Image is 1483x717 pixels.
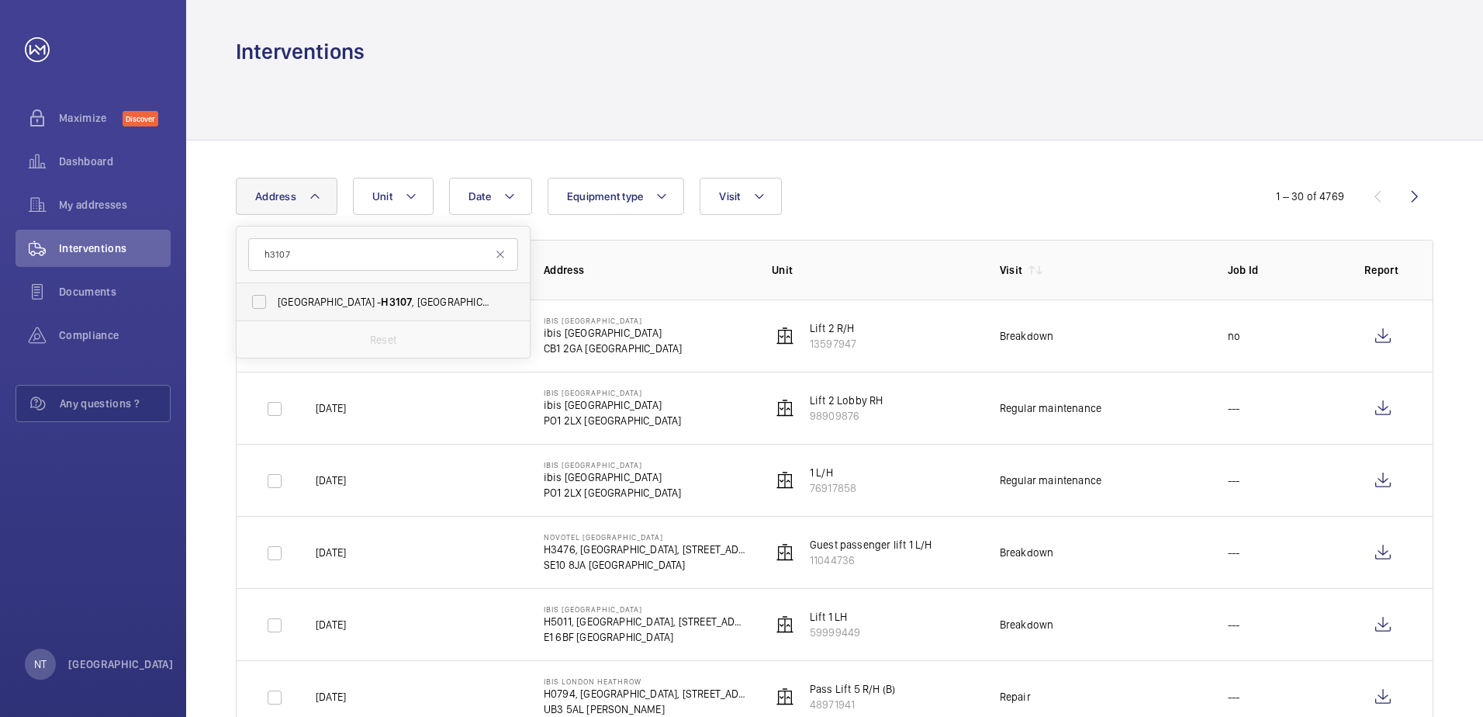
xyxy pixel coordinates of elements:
p: Reset [370,332,396,348]
span: Discover [123,111,158,126]
button: Equipment type [548,178,685,215]
p: Visit [1000,262,1023,278]
p: 98909876 [810,408,883,424]
span: Compliance [59,327,171,343]
p: H0794, [GEOGRAPHIC_DATA], [STREET_ADDRESS], [544,686,747,701]
p: Pass Lift 5 R/H (B) [810,681,895,697]
p: Lift 1 LH [810,609,860,625]
p: [DATE] [316,400,346,416]
span: Maximize [59,110,123,126]
button: Date [449,178,532,215]
p: --- [1228,689,1240,705]
span: Interventions [59,241,171,256]
div: Repair [1000,689,1031,705]
p: Job Id [1228,262,1340,278]
p: --- [1228,473,1240,488]
p: UB3 5AL [PERSON_NAME] [544,701,747,717]
button: Visit [700,178,781,215]
p: IBIS LONDON HEATHROW [544,677,747,686]
span: Date [468,190,491,203]
p: --- [1228,617,1240,632]
p: IBIS [GEOGRAPHIC_DATA] [544,388,682,397]
p: 48971941 [810,697,895,712]
span: Equipment type [567,190,644,203]
span: Any questions ? [60,396,170,411]
p: NOVOTEL [GEOGRAPHIC_DATA] [544,532,747,542]
p: CB1 2GA [GEOGRAPHIC_DATA] [544,341,683,356]
p: [DATE] [316,617,346,632]
img: elevator.svg [776,688,794,706]
p: Address [544,262,747,278]
div: Breakdown [1000,545,1054,560]
img: elevator.svg [776,471,794,490]
p: 59999449 [810,625,860,640]
button: Address [236,178,337,215]
span: My addresses [59,197,171,213]
p: [DATE] [316,689,346,705]
div: Regular maintenance [1000,473,1101,488]
p: Lift 2 Lobby RH [810,393,883,408]
img: elevator.svg [776,543,794,562]
p: IBIS [GEOGRAPHIC_DATA] [544,604,747,614]
p: 11044736 [810,552,932,568]
p: PO1 2LX [GEOGRAPHIC_DATA] [544,485,682,501]
p: 76917858 [810,480,856,496]
p: IBIS [GEOGRAPHIC_DATA] [544,316,683,325]
p: H5011, [GEOGRAPHIC_DATA], [STREET_ADDRESS] [544,614,747,629]
p: ibis [GEOGRAPHIC_DATA] [544,397,682,413]
input: Search by address [248,238,518,271]
p: --- [1228,400,1240,416]
div: Breakdown [1000,328,1054,344]
p: Unit [772,262,975,278]
img: elevator.svg [776,615,794,634]
p: H3476, [GEOGRAPHIC_DATA], [STREET_ADDRESS] [544,542,747,557]
p: Guest passenger lift 1 L/H [810,537,932,552]
span: Documents [59,284,171,300]
p: --- [1228,545,1240,560]
span: Dashboard [59,154,171,169]
p: Lift 2 R/H [810,320,856,336]
div: Regular maintenance [1000,400,1101,416]
span: Address [255,190,296,203]
p: [GEOGRAPHIC_DATA] [68,656,173,672]
div: 1 – 30 of 4769 [1276,189,1344,204]
span: Unit [372,190,392,203]
div: Breakdown [1000,617,1054,632]
img: elevator.svg [776,399,794,417]
p: IBIS [GEOGRAPHIC_DATA] [544,460,682,469]
img: elevator.svg [776,327,794,345]
p: no [1228,328,1240,344]
h1: Interventions [236,37,365,66]
p: 13597947 [810,336,856,352]
p: NT [34,656,47,672]
button: Unit [353,178,434,215]
p: SE10 8JA [GEOGRAPHIC_DATA] [544,557,747,573]
p: [DATE] [316,473,346,488]
p: ibis [GEOGRAPHIC_DATA] [544,469,682,485]
p: [DATE] [316,545,346,560]
p: E1 6BF [GEOGRAPHIC_DATA] [544,629,747,645]
p: 1 L/H [810,465,856,480]
p: PO1 2LX [GEOGRAPHIC_DATA] [544,413,682,428]
span: Visit [719,190,740,203]
span: H3107 [381,296,412,308]
p: Report [1364,262,1402,278]
span: [GEOGRAPHIC_DATA] - , [GEOGRAPHIC_DATA], [STREET_ADDRESS][PERSON_NAME] [278,294,491,310]
p: ibis [GEOGRAPHIC_DATA] [544,325,683,341]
